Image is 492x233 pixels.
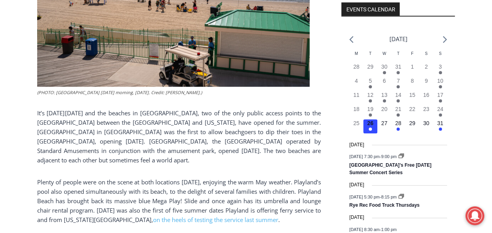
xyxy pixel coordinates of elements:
em: Has events [439,71,442,74]
time: 23 [423,106,429,112]
button: 28 [349,63,363,77]
span: S [439,51,442,56]
button: 14 Has events [391,91,405,105]
button: 4 [349,77,363,91]
button: 29 [405,119,419,133]
em: Has events [369,127,372,131]
time: 19 [367,106,373,112]
em: Has events [439,99,442,102]
time: 12 [367,92,373,98]
time: 28 [395,120,402,126]
time: 28 [353,64,359,70]
span: 9:00 pm [381,154,396,159]
time: 18 [353,106,359,112]
time: 29 [367,64,373,70]
figcaption: (PHOTO: [GEOGRAPHIC_DATA] [DATE] morning, [DATE]. Credit: [PERSON_NAME].) [37,89,310,96]
em: Has events [439,85,442,88]
button: 19 Has events [363,105,377,119]
time: 6 [383,78,386,84]
time: 17 [437,92,443,98]
time: 15 [409,92,415,98]
em: Has events [383,71,386,74]
time: 31 [395,64,402,70]
div: Saturday [419,51,433,63]
span: T [369,51,371,56]
em: Has events [439,127,442,131]
button: 10 Has events [433,77,447,91]
time: - [349,154,398,159]
time: 5 [369,78,372,84]
time: 1 [411,64,414,70]
time: 30 [381,64,387,70]
div: Friday [405,51,419,63]
time: 30 [423,120,429,126]
button: 11 [349,91,363,105]
time: 8 [411,78,414,84]
button: 23 [419,105,433,119]
a: on the heels of testing the service last summer [153,216,278,224]
button: 17 Has events [433,91,447,105]
em: Has events [396,85,400,88]
time: 27 [381,120,387,126]
time: 7 [396,78,400,84]
button: 3 Has events [433,63,447,77]
time: 29 [409,120,415,126]
button: 30 [419,119,433,133]
span: 8:15 pm [381,194,396,199]
span: Plenty of people were on the scene at both locations [DATE], enjoying the warm May weather. Playl... [37,178,321,224]
button: 26 Has events [363,119,377,133]
button: 18 [349,105,363,119]
em: Has events [439,113,442,116]
span: It’s [DATE][DATE] and the beaches in [GEOGRAPHIC_DATA], two of the only public access points to t... [37,109,321,164]
em: Has events [396,99,400,102]
button: 20 [377,105,391,119]
button: 16 [419,91,433,105]
em: Has events [396,113,400,116]
span: [DATE] 7:30 pm [349,154,379,159]
span: 1:00 pm [381,227,396,231]
button: 7 Has events [391,77,405,91]
time: 25 [353,120,359,126]
time: 10 [437,78,443,84]
time: 26 [367,120,373,126]
em: Has events [396,127,400,131]
h2: Events Calendar [341,2,400,16]
button: 2 [419,63,433,77]
button: 24 Has events [433,105,447,119]
button: 31 Has events [433,119,447,133]
time: - [349,194,398,199]
button: 15 [405,91,419,105]
div: Wednesday [377,51,391,63]
time: 3 [439,64,442,70]
a: [GEOGRAPHIC_DATA]’s Free [DATE] Summer Concert Series [349,162,431,176]
button: 6 [377,77,391,91]
div: Sunday [433,51,447,63]
time: 4 [355,78,358,84]
em: Has events [383,99,386,102]
span: . [278,216,280,224]
em: Has events [369,99,372,102]
button: 29 [363,63,377,77]
a: Previous month [349,36,353,43]
button: 25 [349,119,363,133]
li: [DATE] [389,34,407,44]
button: 13 Has events [377,91,391,105]
span: S [425,51,427,56]
time: [DATE] [349,141,364,149]
time: [DATE] [349,181,364,189]
em: Has events [396,71,400,74]
div: Tuesday [363,51,377,63]
time: - [349,227,396,231]
button: 27 [377,119,391,133]
time: 16 [423,92,429,98]
time: 24 [437,106,443,112]
button: 21 Has events [391,105,405,119]
span: W [382,51,386,56]
time: 11 [353,92,359,98]
em: Has events [369,85,372,88]
button: 12 Has events [363,91,377,105]
time: 31 [437,120,443,126]
time: 9 [425,78,428,84]
button: 22 [405,105,419,119]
